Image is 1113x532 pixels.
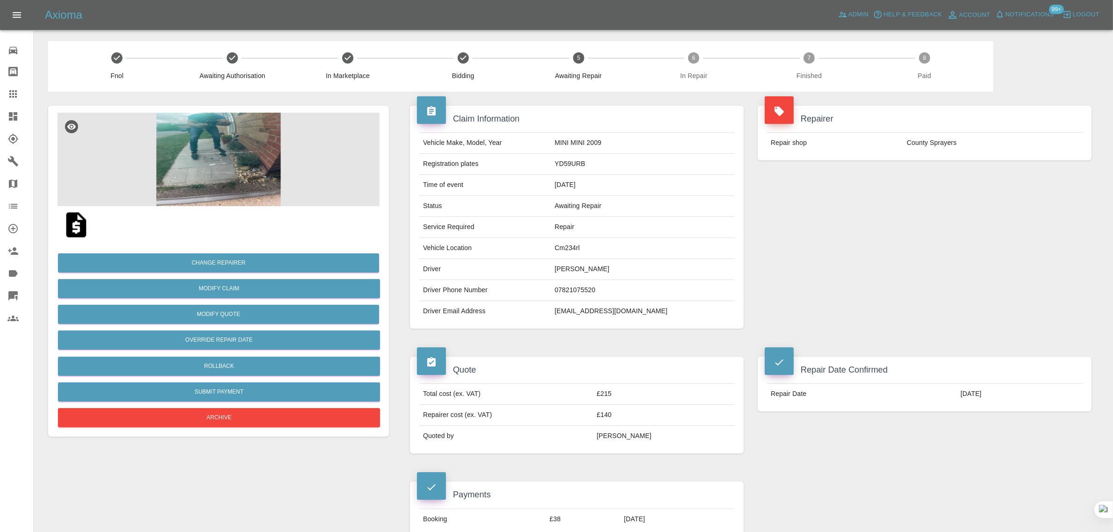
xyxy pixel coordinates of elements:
td: £38 [546,509,620,529]
span: Notifications [1005,9,1054,20]
button: Override Repair Date [58,331,380,350]
button: Change Repairer [58,253,379,273]
button: Notifications [993,7,1056,22]
img: 96add761-3748-4722-9e3c-dc505c7b85c1 [57,113,380,206]
span: Bidding [409,71,517,80]
td: [DATE] [957,384,1082,404]
td: MINI MINI 2009 [551,133,734,154]
td: Repairer cost (ex. VAT) [419,405,593,426]
button: Logout [1060,7,1102,22]
button: Submit Payment [58,382,380,402]
td: Booking [419,509,546,529]
span: In Marketplace [294,71,402,80]
td: County Sprayers [903,133,1082,153]
td: [EMAIL_ADDRESS][DOMAIN_NAME] [551,301,734,322]
td: Time of event [419,175,551,196]
td: [PERSON_NAME] [593,426,734,446]
text: 6 [692,55,696,61]
td: Awaiting Repair [551,196,734,217]
img: qt_1S0KqPA4aDea5wMjjocAogJ5 [61,210,91,240]
td: Vehicle Make, Model, Year [419,133,551,154]
span: Awaiting Repair [524,71,632,80]
button: Modify Quote [58,305,379,324]
span: In Repair [640,71,748,80]
span: Admin [848,9,869,20]
button: Help & Feedback [871,7,944,22]
td: YD59URB [551,154,734,175]
h4: Quote [417,364,737,376]
span: Finished [755,71,863,80]
td: Repair [551,217,734,238]
td: Vehicle Location [419,238,551,259]
td: £215 [593,384,734,405]
a: Admin [836,7,871,22]
text: 5 [577,55,580,61]
td: Repair Date [767,384,957,404]
span: Awaiting Authorisation [179,71,287,80]
td: [DATE] [551,175,734,196]
span: Logout [1073,9,1099,20]
td: Cm234rl [551,238,734,259]
td: Driver [419,259,551,280]
h4: Claim Information [417,113,737,125]
button: Rollback [58,357,380,376]
h4: Repair Date Confirmed [765,364,1084,376]
span: Account [959,10,991,21]
button: Archive [58,408,380,427]
td: Repair shop [767,133,903,153]
td: [PERSON_NAME] [551,259,734,280]
span: Help & Feedback [883,9,942,20]
button: Open drawer [6,4,28,26]
td: Driver Email Address [419,301,551,322]
td: Registration plates [419,154,551,175]
td: Driver Phone Number [419,280,551,301]
a: Account [945,7,993,22]
td: Total cost (ex. VAT) [419,384,593,405]
td: 07821075520 [551,280,734,301]
a: Modify Claim [58,279,380,298]
td: Quoted by [419,426,593,446]
text: 8 [923,55,926,61]
span: 99+ [1049,5,1064,14]
td: £140 [593,405,734,426]
h5: Axioma [45,7,82,22]
td: [DATE] [620,509,734,529]
td: Service Required [419,217,551,238]
h4: Payments [417,489,737,501]
span: Fnol [63,71,171,80]
text: 7 [808,55,811,61]
td: Status [419,196,551,217]
span: Paid [870,71,978,80]
h4: Repairer [765,113,1084,125]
